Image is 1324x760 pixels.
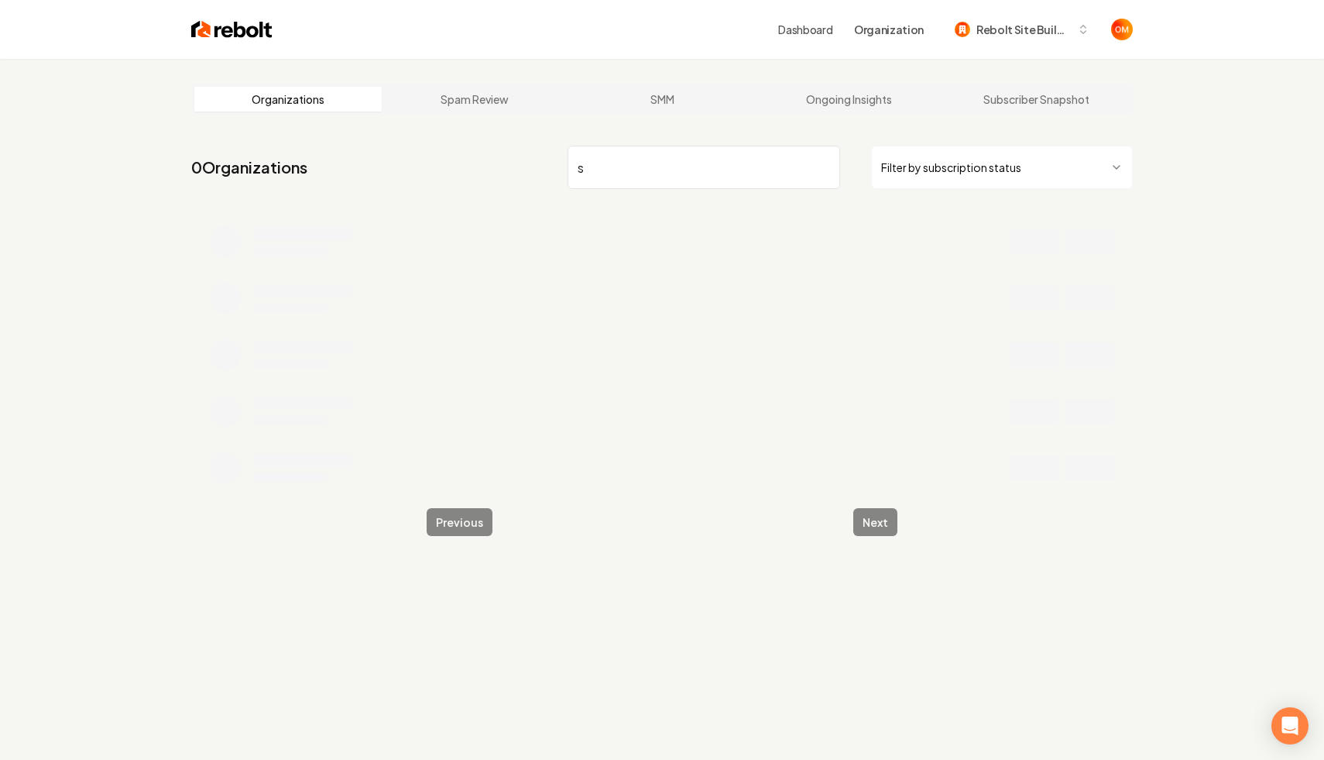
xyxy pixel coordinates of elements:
a: Spam Review [382,87,569,112]
img: Rebolt Logo [191,19,273,40]
div: Open Intercom Messenger [1271,707,1309,745]
button: Open user button [1111,19,1133,40]
a: Subscriber Snapshot [942,87,1130,112]
input: Search by name or ID [568,146,840,189]
a: 0Organizations [191,156,307,178]
a: Ongoing Insights [756,87,943,112]
a: Dashboard [778,22,832,37]
button: Organization [845,15,933,43]
a: SMM [568,87,756,112]
img: Omar Molai [1111,19,1133,40]
span: Rebolt Site Builder [976,22,1071,38]
a: Organizations [194,87,382,112]
img: Rebolt Site Builder [955,22,970,37]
